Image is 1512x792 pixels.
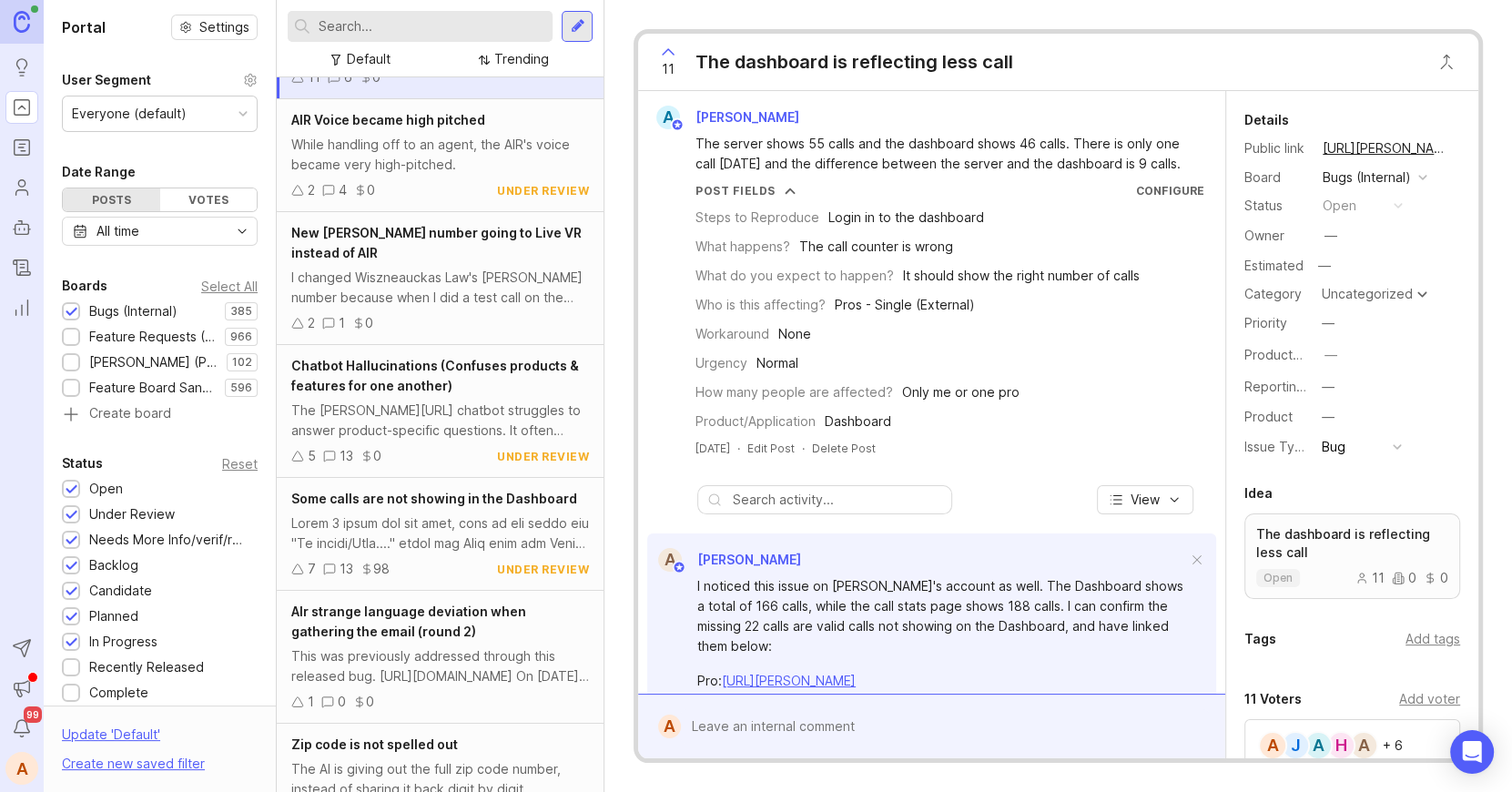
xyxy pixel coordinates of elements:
div: Votes [160,188,258,211]
div: Post Fields [695,183,776,198]
svg: toggle icon [228,224,257,239]
div: Delete Post [812,441,876,456]
img: Canny Home [14,11,30,32]
div: Public link [1244,138,1308,158]
div: A [658,715,681,738]
label: Reporting Team [1244,379,1342,394]
a: [URL][PERSON_NAME] [1317,137,1460,160]
div: 0 [1392,572,1416,584]
div: Open [89,479,123,499]
div: 11 Voters [1244,688,1302,710]
div: Pro: [697,671,1187,691]
div: open [1323,196,1356,216]
p: 966 [230,330,252,344]
a: Chatbot Hallucinations (Confuses products & features for one another)The [PERSON_NAME][URL] chatb... [277,345,604,478]
button: View [1097,485,1193,514]
div: Status [62,452,103,474]
div: Product/Application [695,411,816,432]
div: While handling off to an agent, the AIR's voice became very high-pitched. [291,135,589,175]
a: Users [5,171,38,204]
div: Candidate [89,581,152,601]
div: What do you expect to happen? [695,266,894,286]
img: member badge [671,118,685,132]
div: 0 [367,180,375,200]
div: Login in to the dashboard [828,208,984,228]
span: 11 [662,59,675,79]
span: 99 [24,706,42,723]
span: AIr strange language deviation when gathering the email (round 2) [291,604,526,639]
div: What happens? [695,237,790,257]
div: Select All [201,281,258,291]
div: 11 [308,67,320,87]
div: 0 [372,67,381,87]
div: It should show the right number of calls [903,266,1140,286]
a: [URL][PERSON_NAME] [722,673,856,688]
a: Configure [1136,184,1204,198]
a: [DATE] [695,441,730,456]
div: A [1349,731,1378,760]
span: AIR Voice became high pitched [291,112,485,127]
div: Only me or one pro [902,382,1020,402]
span: [PERSON_NAME] [697,552,801,567]
div: A [658,548,682,572]
div: Feature Requests (Internal) [89,327,216,347]
div: Recently Released [89,657,204,677]
div: 2 [308,180,315,200]
label: Priority [1244,315,1287,330]
a: AIR Voice became high pitchedWhile handling off to an agent, the AIR's voice became very high-pit... [277,99,604,212]
div: Date Range [62,161,136,183]
a: A[PERSON_NAME] [645,106,814,129]
button: Settings [171,15,258,40]
div: The dashboard is reflecting less call [695,49,1013,75]
div: Uncategorized [1322,288,1413,300]
div: under review [497,183,589,198]
div: Add tags [1405,629,1460,649]
div: A [5,752,38,785]
div: Bugs (Internal) [1323,168,1411,188]
div: The call counter is wrong [799,237,953,257]
div: Everyone (default) [72,104,187,124]
div: — [1324,226,1337,246]
div: Lorem 3 ipsum dol sit amet, cons ad eli seddo eiu "Te incidi/Utla...." etdol mag Aliq enim adm Ve... [291,513,589,553]
a: Portal [5,91,38,124]
div: 0 [1424,572,1448,584]
div: 2 [308,313,315,333]
a: Changelog [5,251,38,284]
p: 385 [230,304,252,319]
button: Post Fields [695,183,796,198]
div: Pros - Single (External) [835,295,975,315]
span: Zip code is not spelled out [291,736,458,752]
div: under review [497,449,589,464]
div: Tags [1244,628,1276,650]
label: Issue Type [1244,439,1311,454]
div: — [1322,407,1334,427]
div: — [1313,254,1336,278]
div: Edit Post [747,441,795,456]
div: Urgency [695,353,747,373]
div: Steps to Reproduce [695,208,819,228]
div: Trending [494,49,549,69]
div: Posts [63,188,160,211]
div: User Segment [62,69,151,91]
div: 0 [365,313,373,333]
span: Some calls are not showing in the Dashboard [291,491,577,506]
input: Search... [319,16,545,36]
div: Owner [1244,226,1308,246]
div: A [656,106,680,129]
div: Normal [756,353,798,373]
div: Who is this affecting? [695,295,826,315]
div: — [1322,313,1334,333]
p: 596 [230,381,252,395]
div: Reset [222,459,258,469]
button: ProductboardID [1319,343,1343,367]
span: Chatbot Hallucinations (Confuses products & features for one another) [291,358,579,393]
div: 1 [339,313,345,333]
p: 102 [232,355,252,370]
div: — [1324,345,1337,365]
div: In Progress [89,632,157,652]
a: A[PERSON_NAME] [647,548,801,572]
button: Announcements [5,672,38,705]
div: All time [96,221,139,241]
